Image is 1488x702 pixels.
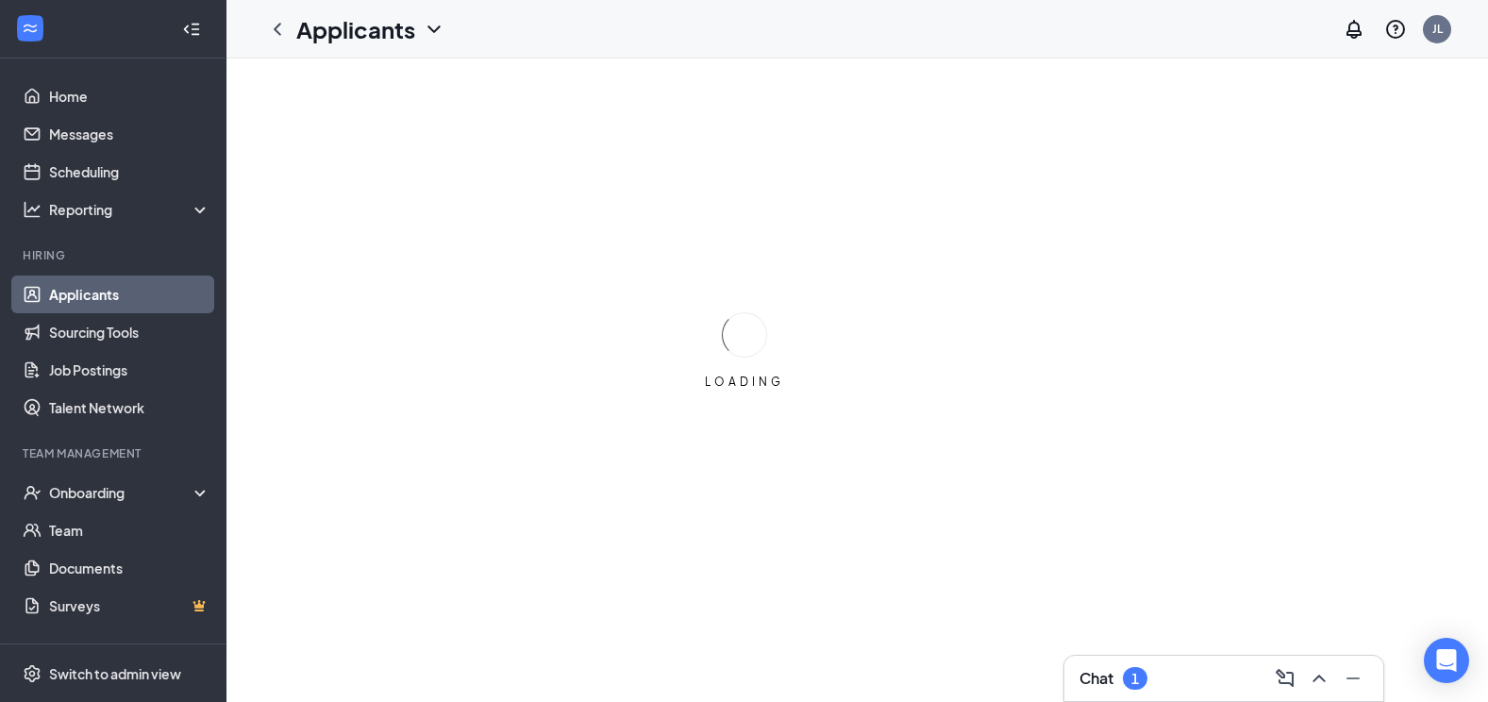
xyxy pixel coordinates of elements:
[23,247,207,263] div: Hiring
[23,664,42,683] svg: Settings
[49,153,210,191] a: Scheduling
[23,200,42,219] svg: Analysis
[1384,18,1407,41] svg: QuestionInfo
[49,587,210,625] a: SurveysCrown
[1338,663,1368,694] button: Minimize
[49,664,181,683] div: Switch to admin view
[1079,668,1113,689] h3: Chat
[49,389,210,426] a: Talent Network
[423,18,445,41] svg: ChevronDown
[1304,663,1334,694] button: ChevronUp
[49,549,210,587] a: Documents
[49,115,210,153] a: Messages
[23,483,42,502] svg: UserCheck
[182,20,201,39] svg: Collapse
[49,200,211,219] div: Reporting
[1432,21,1443,37] div: JL
[49,483,194,502] div: Onboarding
[21,19,40,38] svg: WorkstreamLogo
[1274,667,1296,690] svg: ComposeMessage
[49,77,210,115] a: Home
[49,511,210,549] a: Team
[266,18,289,41] svg: ChevronLeft
[1343,18,1365,41] svg: Notifications
[1131,671,1139,687] div: 1
[1342,667,1364,690] svg: Minimize
[49,276,210,313] a: Applicants
[1308,667,1330,690] svg: ChevronUp
[49,313,210,351] a: Sourcing Tools
[1424,638,1469,683] div: Open Intercom Messenger
[296,13,415,45] h1: Applicants
[49,351,210,389] a: Job Postings
[1270,663,1300,694] button: ComposeMessage
[697,374,792,390] div: LOADING
[23,445,207,461] div: Team Management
